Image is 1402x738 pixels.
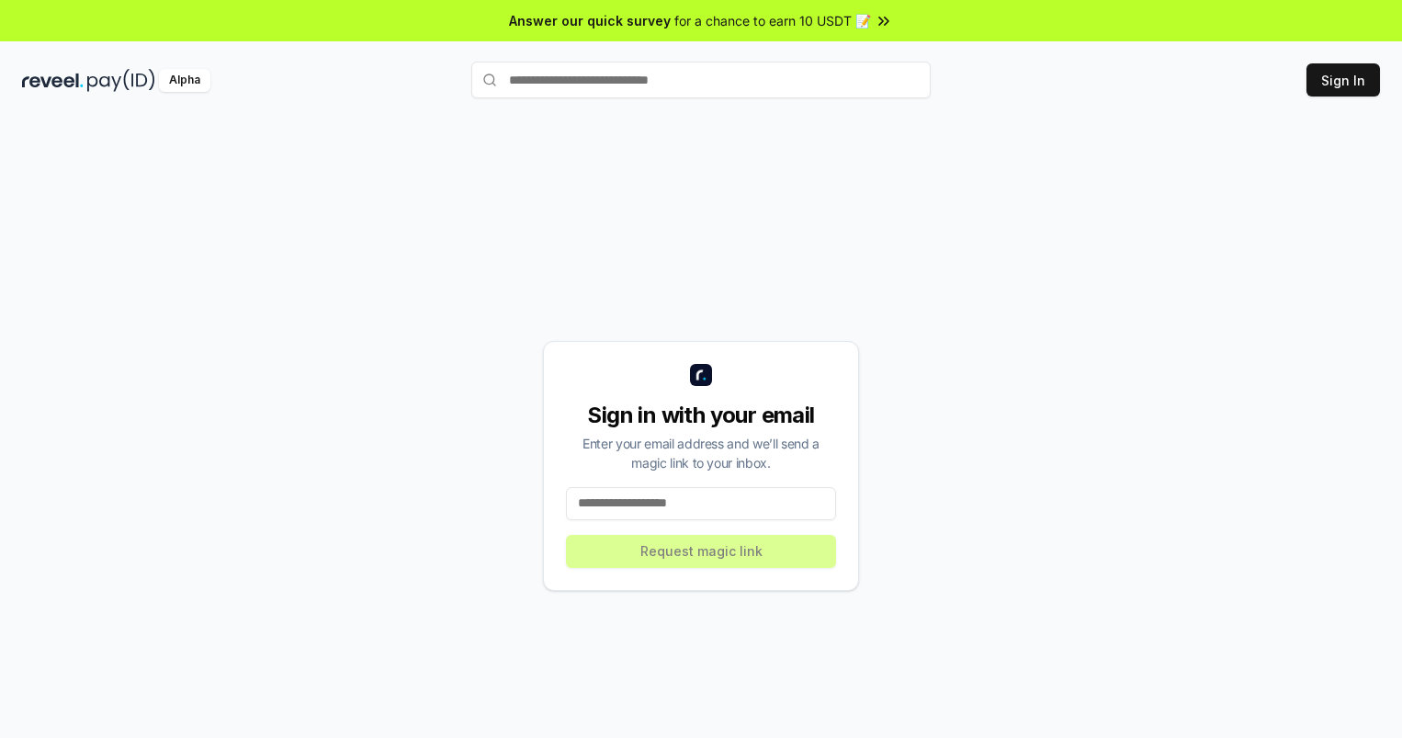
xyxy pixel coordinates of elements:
div: Alpha [159,69,210,92]
span: for a chance to earn 10 USDT 📝 [674,11,871,30]
img: reveel_dark [22,69,84,92]
button: Sign In [1306,63,1380,97]
div: Enter your email address and we’ll send a magic link to your inbox. [566,434,836,472]
img: logo_small [690,364,712,386]
span: Answer our quick survey [509,11,671,30]
div: Sign in with your email [566,401,836,430]
img: pay_id [87,69,155,92]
